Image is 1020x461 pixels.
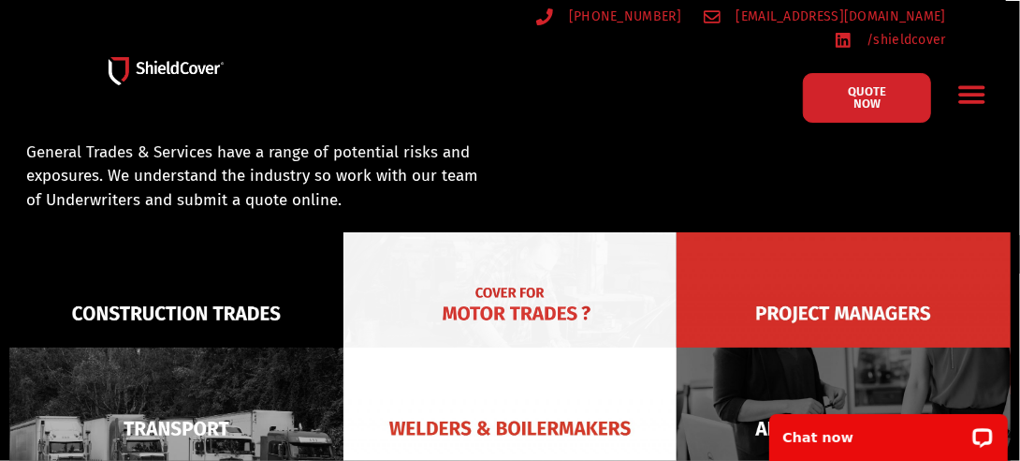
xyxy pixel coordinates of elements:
a: [EMAIL_ADDRESS][DOMAIN_NAME] [704,5,946,28]
img: Shield-Cover-Underwriting-Australia-logo-full [109,57,224,85]
a: QUOTE NOW [803,73,931,123]
span: [EMAIL_ADDRESS][DOMAIN_NAME] [732,5,946,28]
span: [PHONE_NUMBER] [564,5,681,28]
div: Menu Toggle [950,72,994,116]
span: /shieldcover [862,28,946,52]
p: General Trades & Services have a range of potential risks and exposures. We understand the indust... [26,141,490,213]
span: QUOTE NOW [848,85,886,110]
iframe: LiveChat chat widget [757,402,1020,461]
a: /shieldcover [835,28,946,52]
a: [PHONE_NUMBER] [536,5,681,28]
